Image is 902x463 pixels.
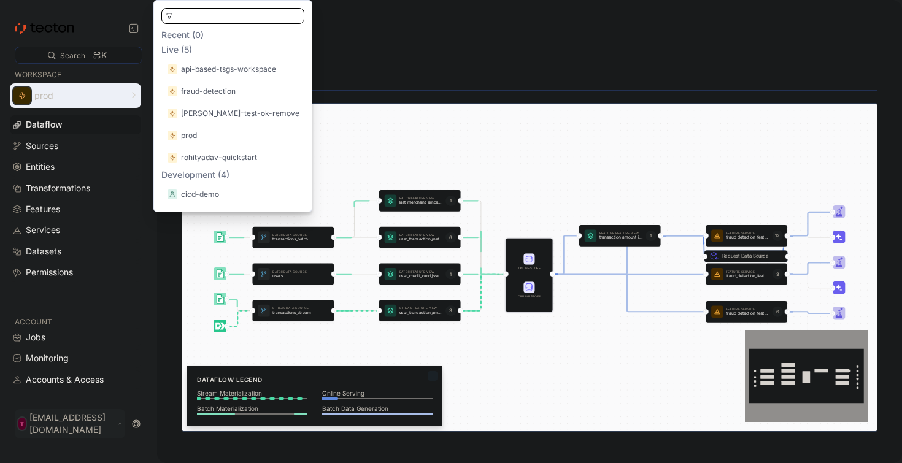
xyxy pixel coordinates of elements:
div: ⌘K [93,48,107,62]
p: Realtime Feature View [599,232,643,235]
div: Request Data Source [714,229,798,242]
g: Edge from featureView:last_merchant_embedding to STORE [458,201,504,275]
p: user_credit_card_issuer [399,274,443,278]
p: Batch Feature View [399,234,443,237]
p: ACCOUNT [15,316,136,328]
a: Permissions [10,263,141,281]
p: WORKSPACE [15,69,136,81]
g: Edge from featureView:user_transaction_metrics to STORE [458,237,504,274]
a: Features [10,200,141,218]
g: Edge from REQ_featureService:fraud_detection_feature_service:v2 to featureService:fraud_detection... [704,236,704,257]
p: transaction_amount_is_higher_than_average [599,235,643,240]
a: Stream Feature Viewuser_transaction_amount_totals3 [379,300,461,322]
g: Edge from STORE to featureView:transaction_amount_is_higher_than_average [550,236,577,274]
div: Datasets [26,245,61,258]
p: Live (5) [161,44,304,56]
p: Stream Data Source [272,307,316,310]
div: Offline Store [516,282,542,299]
g: Edge from featureView:user_transaction_amount_totals to STORE [458,274,504,311]
g: Edge from featureService:fraud_detection_feature_service to Inference_featureService:fraud_detect... [785,312,831,339]
p: fraud-detection [181,85,236,98]
div: Sources [26,139,58,153]
div: 1 [445,269,456,280]
a: Realtime Feature Viewtransaction_amount_is_higher_than_average1 [579,225,661,247]
div: Accounts & Access [26,373,104,386]
p: users [272,274,316,278]
a: Dataflow [10,115,141,134]
p: Feature Service [726,308,769,312]
a: Sources [10,137,141,155]
button: Close Legend Panel [425,369,440,383]
div: Monitoring [26,351,69,365]
p: user_transaction_metrics [399,237,443,241]
a: Feature Servicefraud_detection_feature_service6 [706,301,787,323]
p: cicd-demo [181,188,219,201]
div: Permissions [26,266,73,279]
div: 1 [646,231,656,241]
p: Batch Feature View [399,197,443,201]
p: [PERSON_NAME]-test-ok-remove [181,107,299,120]
p: Online Serving [322,389,433,397]
g: Edge from featureService:fraud_detection_feature_service:v2 to Trainer_featureService:fraud_detec... [785,212,831,236]
div: 3 [445,305,456,316]
div: Feature Servicefraud_detection_feature_service_streaming3 [706,264,787,285]
p: Development (4) [161,169,304,181]
p: Recent (0) [161,29,304,41]
p: fraud_detection_feature_service [726,311,769,315]
div: Services [26,223,60,237]
a: StreamData Sourcetransactions_stream [252,300,334,322]
a: Batch Feature Viewlast_merchant_embedding1 [379,190,461,212]
div: Search [60,50,85,61]
p: Batch Data Source [272,270,316,274]
p: user_transaction_amount_totals [399,310,443,315]
a: Services [10,221,141,239]
a: BatchData Sourcetransactions_batch [252,227,334,248]
p: transactions_stream [272,310,316,315]
div: Entities [26,160,55,174]
a: Accounts & Access [10,370,141,389]
p: Batch Data Generation [322,405,433,412]
p: prod [181,129,197,142]
div: Transformations [26,182,90,195]
p: Stream Materialization [197,389,307,397]
a: Transformations [10,179,141,197]
div: Search⌘K [15,47,142,64]
div: Dataflow [26,118,63,131]
g: Edge from dataSource:transactions_stream_batch_source to dataSource:transactions_stream [224,300,251,311]
p: Batch Data Source [272,234,316,237]
div: Request Data Source [722,252,782,304]
a: Datasets [10,242,141,261]
div: 6 [773,307,783,317]
a: Jobs [10,328,141,346]
div: prod [34,91,121,100]
g: Edge from featureService:fraud_detection_feature_service:v2 to Inference_featureService:fraud_det... [785,236,831,238]
p: transactions_batch [272,237,316,241]
div: Jobs [26,331,45,344]
p: Batch Materialization [197,405,307,412]
g: Edge from dataSource:transactions_batch to featureView:last_merchant_embedding [331,201,378,238]
div: Online Store [516,254,542,271]
a: Feature Servicefraud_detection_feature_service:v212 [706,225,787,247]
h6: Dataflow Legend [197,375,433,385]
g: Edge from STORE to featureService:fraud_detection_feature_service:v2 [550,236,704,274]
div: Online Store [516,266,542,270]
div: Offline Store [516,294,542,299]
a: Monitoring [10,349,141,367]
p: rohityadav-quickstart [181,151,257,164]
p: api-based-tsgs-workspace [181,63,276,75]
a: Batch Feature Viewuser_transaction_metrics6 [379,227,461,248]
g: Edge from featureService:fraud_detection_feature_service to Trainer_featureService:fraud_detectio... [785,312,831,314]
a: BatchData Sourceusers [252,264,334,285]
g: Edge from featureService:fraud_detection_feature_service:v2 to REQ_featureService:fraud_detection... [783,236,784,257]
div: 6 [445,232,456,243]
p: Stream Feature View [399,307,443,310]
p: Batch Feature View [399,270,443,274]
